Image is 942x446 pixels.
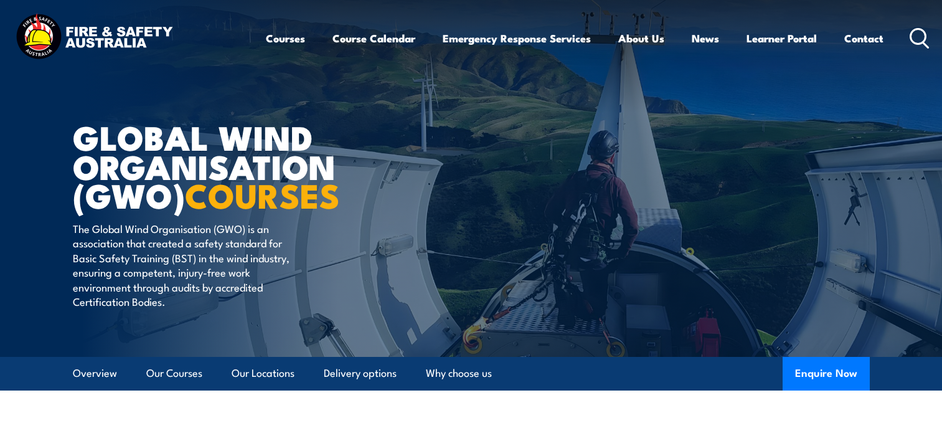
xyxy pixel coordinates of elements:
a: Courses [266,22,305,55]
a: Why choose us [426,357,492,390]
h1: Global Wind Organisation (GWO) [73,122,380,209]
strong: COURSES [185,168,340,220]
a: Delivery options [324,357,397,390]
p: The Global Wind Organisation (GWO) is an association that created a safety standard for Basic Saf... [73,221,300,308]
a: News [692,22,719,55]
a: Our Courses [146,357,202,390]
a: Contact [844,22,883,55]
button: Enquire Now [783,357,870,391]
a: Course Calendar [332,22,415,55]
a: Emergency Response Services [443,22,591,55]
a: Our Locations [232,357,294,390]
a: Overview [73,357,117,390]
a: About Us [618,22,664,55]
a: Learner Portal [747,22,817,55]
